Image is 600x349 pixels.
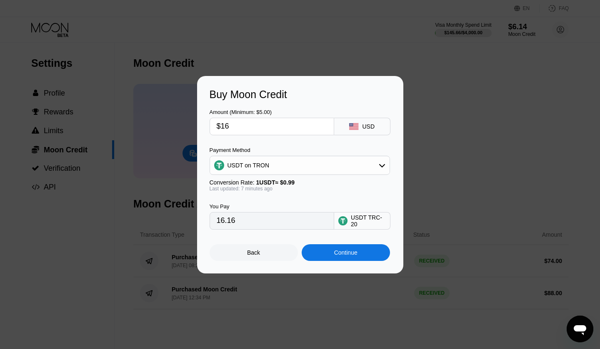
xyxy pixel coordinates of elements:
span: 1 USDT ≈ $0.99 [256,179,295,186]
div: Conversion Rate: [210,179,390,186]
div: USDT on TRON [210,157,390,174]
iframe: Button to launch messaging window [567,316,593,342]
div: Continue [302,244,390,261]
div: Continue [334,249,357,256]
div: Last updated: 7 minutes ago [210,186,390,192]
div: Back [247,249,260,256]
div: USD [362,123,375,130]
div: Back [210,244,298,261]
div: USDT on TRON [227,162,270,169]
div: You Pay [210,203,334,210]
input: $0.00 [217,118,327,135]
div: USDT TRC-20 [351,214,386,228]
div: Payment Method [210,147,390,153]
div: Amount (Minimum: $5.00) [210,109,334,115]
div: Buy Moon Credit [210,89,391,101]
